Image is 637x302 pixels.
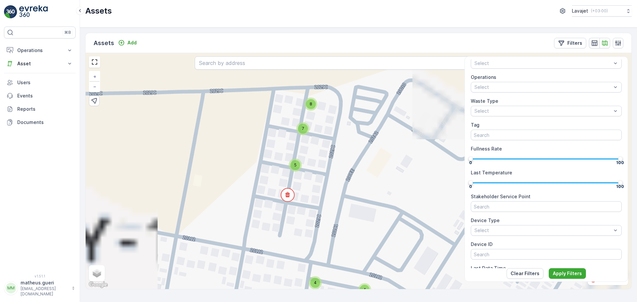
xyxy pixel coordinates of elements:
img: logo [4,5,17,19]
p: Lavajet [572,8,588,14]
button: Clear Filters [507,268,543,279]
p: Operations [17,47,62,54]
p: [EMAIL_ADDRESS][DOMAIN_NAME] [21,286,68,297]
p: Documents [17,119,73,126]
p: Users [17,79,73,86]
label: Operations [471,74,496,80]
input: Search [471,201,622,212]
label: Device ID [471,241,493,247]
div: 0 [469,183,472,189]
label: Tag [471,122,479,128]
a: Reports [4,102,76,116]
button: Apply Filters [549,268,586,279]
p: Filters [567,40,582,46]
span: 4 [363,287,366,292]
span: + [93,74,96,79]
span: 7 [302,126,304,131]
p: Asset [17,60,62,67]
p: Clear Filters [511,270,539,277]
label: Stakeholder Service Point [471,194,531,199]
p: Assets [85,6,112,16]
p: Assets [94,38,114,48]
div: 7 [296,122,310,135]
p: matheus.gueri [21,279,68,286]
button: Add [115,39,139,47]
p: ( +03:00 ) [591,8,608,14]
input: Search [471,130,622,140]
p: Apply Filters [553,270,582,277]
input: Search [471,249,622,260]
a: Zoom Out [90,82,100,91]
div: 100 [616,183,624,189]
button: MMmatheus.gueri[EMAIL_ADDRESS][DOMAIN_NAME] [4,279,76,297]
a: Open this area in Google Maps (opens a new window) [87,280,109,289]
div: 5 [289,158,302,172]
img: logo_light-DOdMpM7g.png [19,5,48,19]
button: Asset [4,57,76,70]
a: Users [4,76,76,89]
a: Events [4,89,76,102]
span: 4 [314,280,317,285]
div: 0 [469,159,472,165]
button: Filters [554,38,586,48]
a: Layers [90,266,104,280]
span: 8 [310,101,312,106]
p: Reports [17,106,73,112]
label: Fullness Rate [471,146,502,151]
input: Search by address [195,56,522,70]
div: 100 [616,159,624,165]
span: 5 [294,162,297,167]
div: 8 [304,97,318,111]
div: MM [6,283,16,293]
div: 4 [309,276,322,289]
button: Lavajet(+03:00) [572,5,632,17]
a: Documents [4,116,76,129]
label: Last Data Time [471,265,506,271]
button: Operations [4,44,76,57]
p: Events [17,92,73,99]
a: Zoom In [90,72,100,82]
span: v 1.51.1 [4,274,76,278]
label: Waste Type [471,98,498,104]
a: View Fullscreen [90,57,100,67]
span: − [93,84,97,89]
label: Last Temperature [471,170,512,175]
label: Device Type [471,217,500,223]
p: Add [127,39,137,46]
p: ⌘B [64,30,71,35]
div: 4 [358,283,371,296]
img: Google [87,280,109,289]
